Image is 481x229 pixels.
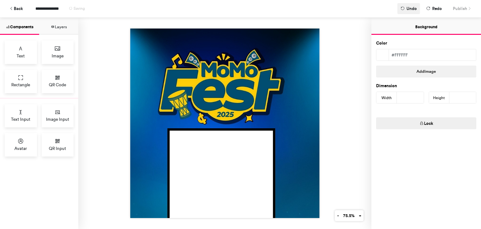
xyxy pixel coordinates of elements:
div: Height [429,92,449,104]
span: Image [52,53,64,59]
button: Background [371,18,481,35]
span: Rectangle [11,82,30,88]
button: Undo [397,3,420,14]
span: Saving [74,6,85,11]
label: Dimension [376,83,397,89]
div: #ffffff [389,49,476,61]
iframe: Drift Widget Chat Controller [450,198,473,221]
button: - [335,210,341,221]
span: Avatar [14,145,27,152]
button: Layers [39,18,78,35]
label: Color [376,40,387,46]
span: QR Code [49,82,66,88]
span: Redo [432,3,442,14]
div: Width [376,92,397,104]
button: + [356,210,364,221]
button: Back [6,3,26,14]
span: Text Input [11,116,30,122]
button: AddImage [376,66,476,77]
button: Redo [423,3,445,14]
button: Lock [376,117,476,129]
button: 75.5% [341,210,357,221]
span: QR Input [49,145,66,152]
span: Text [17,53,25,59]
span: Undo [406,3,417,14]
span: Image Input [46,116,69,122]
